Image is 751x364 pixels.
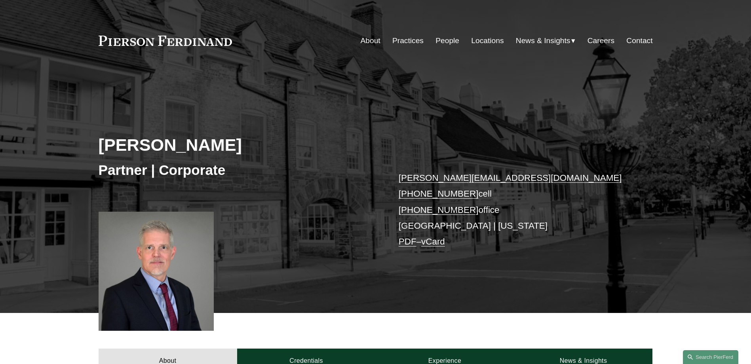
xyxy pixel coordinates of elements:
a: vCard [421,237,445,246]
h2: [PERSON_NAME] [99,135,376,155]
a: [PHONE_NUMBER] [399,189,479,199]
a: [PHONE_NUMBER] [399,205,479,215]
a: Contact [626,33,652,48]
a: Practices [392,33,424,48]
a: PDF [399,237,416,246]
a: [PERSON_NAME][EMAIL_ADDRESS][DOMAIN_NAME] [399,173,622,183]
a: About [361,33,380,48]
h3: Partner | Corporate [99,161,376,179]
a: folder dropdown [516,33,576,48]
span: News & Insights [516,34,570,48]
a: Careers [587,33,614,48]
a: Locations [471,33,504,48]
a: People [435,33,459,48]
a: Search this site [683,350,738,364]
p: cell office [GEOGRAPHIC_DATA] | [US_STATE] – [399,170,629,250]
